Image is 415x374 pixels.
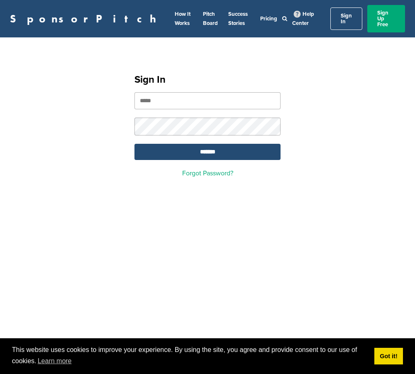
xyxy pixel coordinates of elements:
[228,11,248,27] a: Success Stories
[203,11,218,27] a: Pitch Board
[182,169,233,177] a: Forgot Password?
[382,341,408,367] iframe: Button to launch messaging window
[175,11,190,27] a: How It Works
[367,5,405,32] a: Sign Up Free
[37,355,73,367] a: learn more about cookies
[134,72,281,87] h1: Sign In
[12,345,368,367] span: This website uses cookies to improve your experience. By using the site, you agree and provide co...
[292,9,314,28] a: Help Center
[260,15,277,22] a: Pricing
[10,13,161,24] a: SponsorPitch
[330,7,362,30] a: Sign In
[374,348,403,364] a: dismiss cookie message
